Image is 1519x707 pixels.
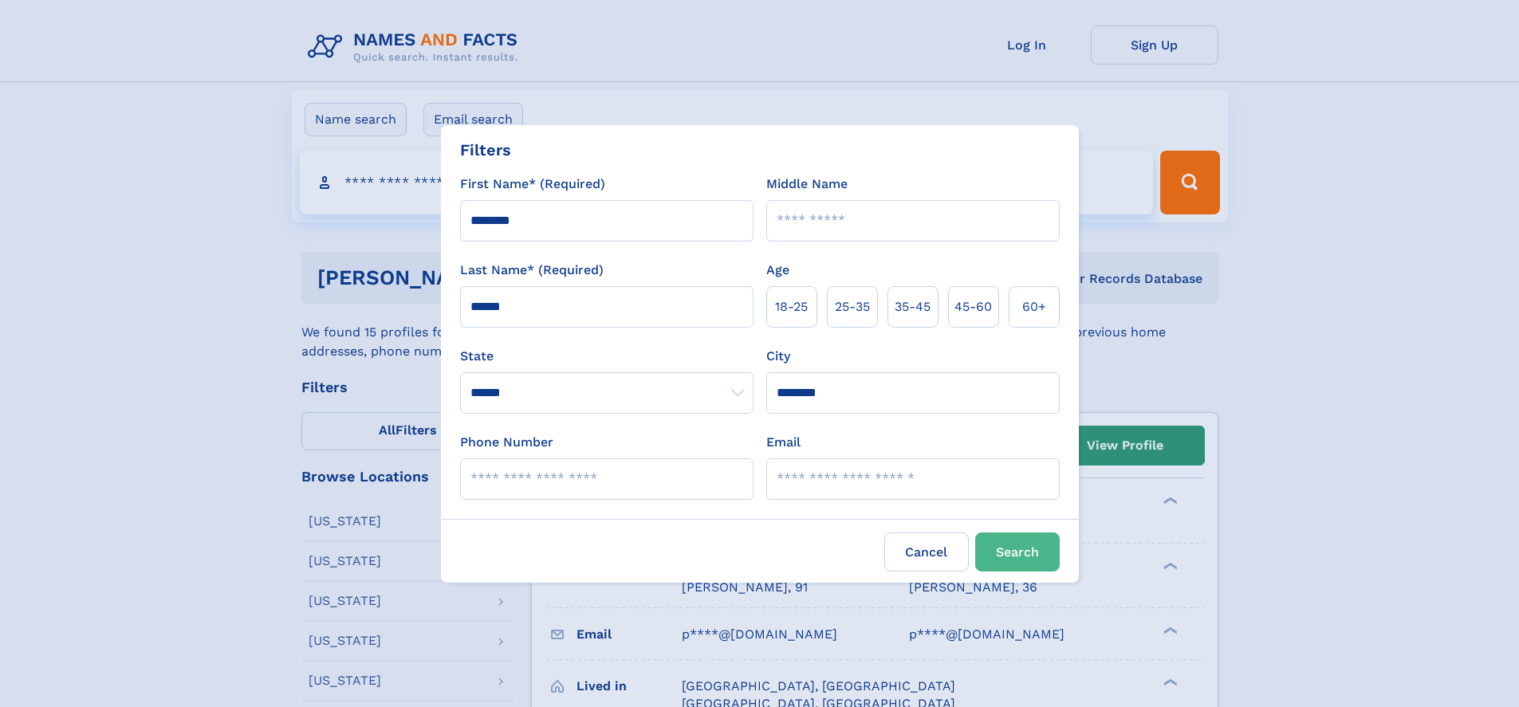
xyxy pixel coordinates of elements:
label: Age [766,261,789,280]
button: Search [975,532,1060,571]
label: State [460,347,754,366]
span: 45‑60 [954,297,992,316]
label: Last Name* (Required) [460,261,604,280]
label: Phone Number [460,433,553,452]
span: 18‑25 [775,297,808,316]
span: 25‑35 [835,297,870,316]
label: Middle Name [766,175,848,194]
label: City [766,347,790,366]
span: 35‑45 [895,297,931,316]
label: Email [766,433,801,452]
span: 60+ [1022,297,1046,316]
label: First Name* (Required) [460,175,605,194]
div: Filters [460,138,511,162]
label: Cancel [884,532,969,571]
